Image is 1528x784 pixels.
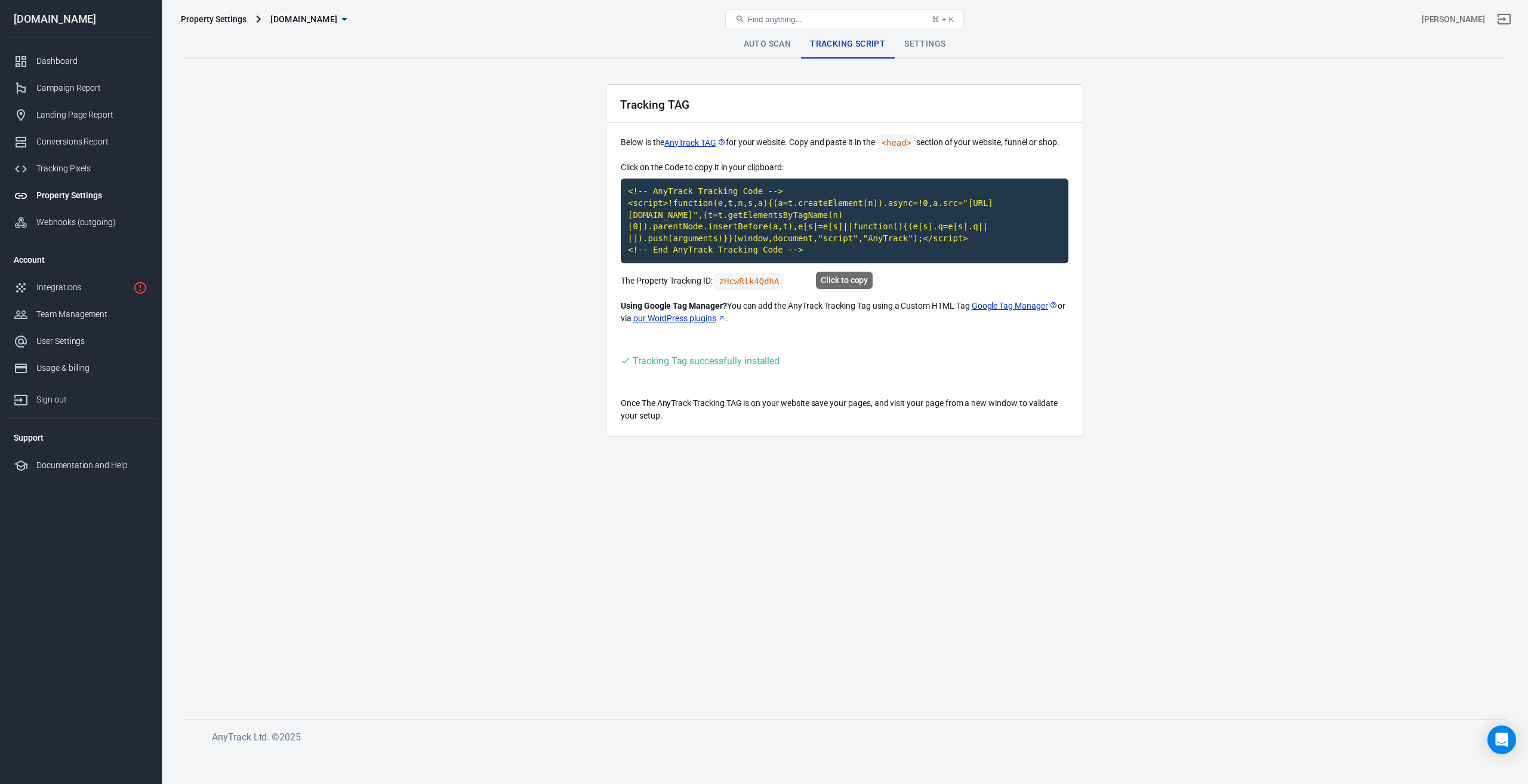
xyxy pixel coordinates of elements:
[621,179,1068,263] code: Click to copy
[621,300,1068,325] p: You can add the AnyTrack Tracking Tag using a Custom HTML Tag or via .
[4,48,157,75] a: Dashboard
[4,301,157,328] a: Team Management
[621,134,1068,152] p: Below is the for your website. Copy and paste it in the section of your website, funnel or shop.
[620,99,689,111] h2: Tracking TAG
[621,161,1068,174] p: Click on the Code to copy it in your clipboard:
[800,30,895,59] a: Tracking Script
[4,382,157,413] a: Sign out
[4,245,157,274] li: Account
[4,75,157,102] a: Campaign Report
[633,353,780,368] div: Tracking Tag successfully installed
[4,155,157,182] a: Tracking Pixels
[1490,5,1518,33] a: Sign out
[4,209,157,236] a: Webhooks (outgoing)
[212,730,1107,745] h6: AnyTrack Ltd. © 2025
[4,182,157,209] a: Property Settings
[816,272,873,289] div: Click to copy
[621,301,727,310] strong: Using Google Tag Manager?
[36,335,147,348] div: User Settings
[181,13,247,25] div: Property Settings
[36,162,147,175] div: Tracking Pixels
[133,281,147,295] svg: 1 networks not verified yet
[36,136,147,148] div: Conversions Report
[36,459,147,472] div: Documentation and Help
[36,308,147,321] div: Team Management
[36,216,147,229] div: Webhooks (outgoing)
[36,281,128,294] div: Integrations
[664,137,725,149] a: AnyTrack TAG
[36,109,147,121] div: Landing Page Report
[621,353,780,368] div: Visit your website to trigger the Tracking Tag and validate your setup.
[1422,13,1485,26] div: Account id: I2Uq4N7g
[1487,725,1516,754] div: Open Intercom Messenger
[4,355,157,382] a: Usage & billing
[734,30,801,59] a: Auto Scan
[270,12,337,27] span: realcustomerfeedback.com
[972,300,1058,312] a: Google Tag Manager
[877,134,916,152] code: <head>
[932,15,954,24] div: ⌘ + K
[4,128,157,155] a: Conversions Report
[4,14,157,24] div: [DOMAIN_NAME]
[714,273,784,290] code: Click to copy
[4,328,157,355] a: User Settings
[747,15,802,24] span: Find anything...
[4,274,157,301] a: Integrations
[725,9,964,29] button: Find anything...⌘ + K
[633,312,726,325] a: our WordPress plugins
[36,362,147,374] div: Usage & billing
[36,82,147,94] div: Campaign Report
[36,55,147,67] div: Dashboard
[621,397,1068,422] p: Once The AnyTrack Tracking TAG is on your website save your pages, and visit your page from a new...
[266,8,352,30] button: [DOMAIN_NAME]
[36,189,147,202] div: Property Settings
[621,273,1068,290] p: The Property Tracking ID:
[4,423,157,452] li: Support
[36,393,147,406] div: Sign out
[895,30,955,59] a: Settings
[4,102,157,128] a: Landing Page Report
